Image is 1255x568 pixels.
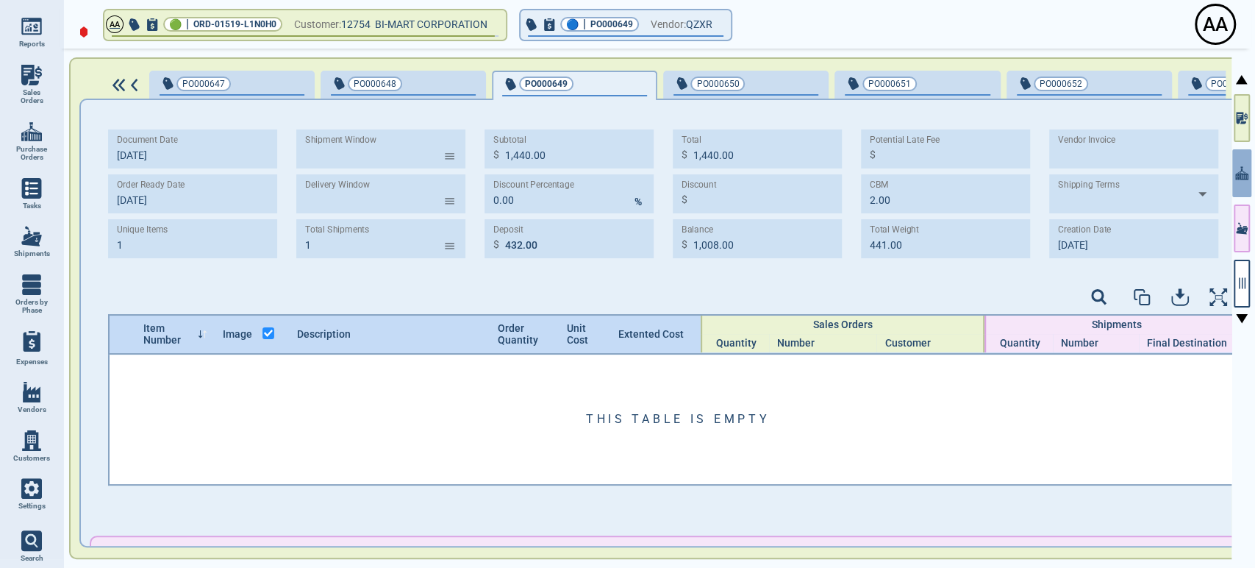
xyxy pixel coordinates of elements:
[223,328,252,340] span: Image
[586,413,770,425] span: This table is empty
[493,237,499,252] p: $
[870,224,919,235] label: Total Weight
[686,15,712,34] span: QZXR
[1049,219,1209,258] input: MM/DD/YY
[16,358,48,366] span: Expenses
[14,249,50,258] span: Shipments
[682,180,716,191] label: Discount
[651,15,686,34] span: Vendor:
[305,224,369,235] label: Total Shipments
[682,192,687,207] p: $
[79,26,88,38] img: diamond
[13,454,50,463] span: Customers
[682,224,713,235] label: Balance
[493,224,523,235] label: Deposit
[108,129,268,168] input: MM/DD/YY
[1197,6,1234,43] div: A A
[590,17,633,32] span: PO000649
[117,224,168,235] label: Unique Items
[682,147,687,163] p: $
[870,180,889,191] label: CBM
[884,337,930,349] span: Customer
[354,77,396,91] span: PO000648
[108,174,268,213] input: MM/DD/YY
[12,298,51,315] span: Orders by Phase
[1058,135,1115,146] label: Vendor Invoice
[21,226,42,246] img: menu_icon
[12,145,51,162] span: Purchase Orders
[1092,319,1142,330] span: Shipments
[682,237,687,252] p: $
[23,202,41,210] span: Tasks
[1211,77,1254,91] span: PO000653
[1000,337,1045,349] span: Quantity
[493,147,499,163] p: $
[169,20,182,29] span: 🟢
[21,121,42,142] img: menu_icon
[143,322,194,346] span: Item Number
[128,79,140,92] img: ArrowIcon
[110,79,128,92] img: DoubleArrowIcon
[21,178,42,199] img: menu_icon
[566,20,579,29] span: 🔵
[21,274,42,295] img: menu_icon
[12,88,51,105] span: Sales Orders
[18,502,46,511] span: Settings
[104,10,506,40] button: AA🟢|ORD-01519-L1N0H0Customer:12754 BI-MART CORPORATION
[117,180,185,191] label: Order Ready Date
[305,135,376,146] label: Shipment Window
[1058,224,1111,235] label: Creation Date
[375,18,487,30] span: BI-MART CORPORATION
[868,77,911,91] span: PO000651
[21,16,42,37] img: menu_icon
[1061,337,1098,349] span: Number
[870,147,876,163] p: $
[294,15,341,34] span: Customer:
[634,194,642,210] p: %
[493,135,526,146] label: Subtotal
[567,322,601,346] span: Unit Cost
[498,322,538,346] span: Order Quantity
[618,328,680,340] span: Extented Cost
[682,135,701,146] label: Total
[117,135,178,146] label: Document Date
[21,478,42,499] img: menu_icon
[521,10,731,40] button: 🔵|PO000649Vendor:QZXR
[1147,337,1227,349] span: Final Destination
[583,17,586,32] span: |
[186,17,189,32] span: |
[1058,180,1119,191] label: Shipping Terms
[21,554,43,563] span: Search
[716,337,762,349] span: Quantity
[696,77,739,91] span: PO000650
[297,328,351,340] span: Description
[341,15,375,34] span: 12754
[182,77,225,91] span: PO000647
[19,40,45,49] span: Reports
[21,430,42,451] img: menu_icon
[18,405,46,414] span: Vendors
[493,180,574,191] label: Discount Percentage
[21,65,42,85] img: menu_icon
[21,382,42,402] img: menu_icon
[1040,77,1082,91] span: PO000652
[525,77,568,91] span: PO000649
[193,17,276,32] span: ORD-01519-L1N0H0
[870,135,940,146] label: Potential Late Fee
[777,337,815,349] span: Number
[813,319,873,330] span: Sales Orders
[107,16,123,32] div: A A
[305,180,370,191] label: Delivery Window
